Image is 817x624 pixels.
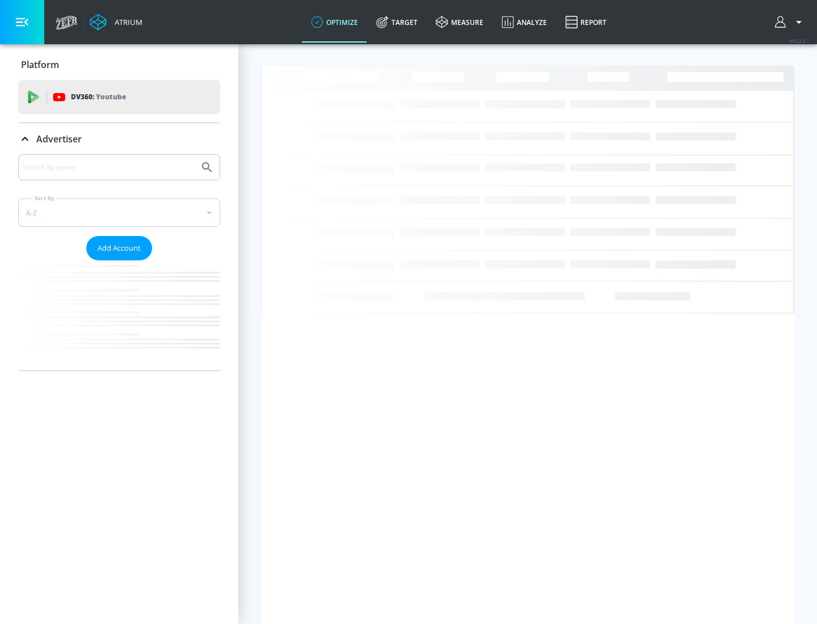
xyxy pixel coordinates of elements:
a: Analyze [492,2,556,43]
p: DV360: [71,91,126,103]
a: Target [367,2,427,43]
div: Advertiser [18,123,220,155]
p: Platform [21,58,59,71]
p: Youtube [96,91,126,103]
a: optimize [302,2,367,43]
button: Add Account [86,236,152,260]
div: A-Z [18,199,220,227]
div: Advertiser [18,154,220,370]
a: measure [427,2,492,43]
a: Report [556,2,616,43]
span: Add Account [98,242,141,255]
div: DV360: Youtube [18,80,220,114]
div: Platform [18,49,220,81]
label: Sort By [32,195,57,202]
p: Advertiser [36,133,82,145]
input: Search by name [23,160,195,175]
a: Atrium [90,14,142,31]
nav: list of Advertiser [18,260,220,370]
div: Atrium [110,17,142,27]
span: v 4.22.2 [790,37,806,44]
